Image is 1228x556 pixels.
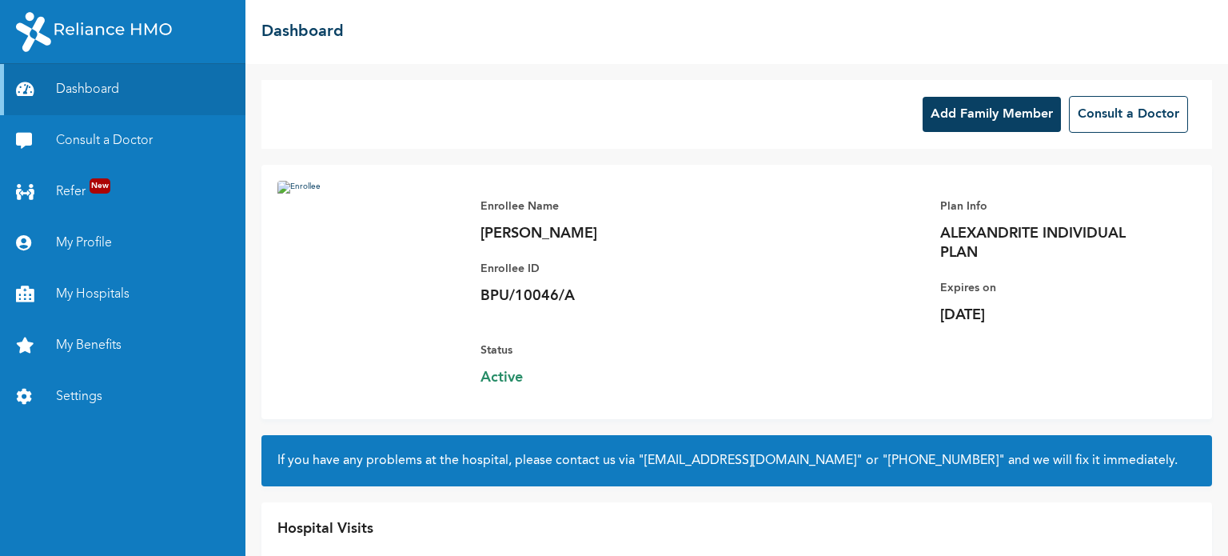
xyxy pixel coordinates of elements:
p: Status [480,341,704,360]
p: Expires on [940,278,1164,298]
a: "[EMAIL_ADDRESS][DOMAIN_NAME]" [638,454,863,467]
img: RelianceHMO's Logo [16,12,172,52]
span: New [90,178,110,194]
p: Plan Info [940,197,1164,216]
p: BPU/10046/A [480,286,704,306]
img: Enrollee [277,181,464,373]
h2: Dashboard [261,20,344,44]
button: Consult a Doctor [1069,96,1188,133]
p: [PERSON_NAME] [480,224,704,243]
p: ALEXANDRITE INDIVIDUAL PLAN [940,224,1164,262]
button: Add Family Member [923,97,1061,132]
p: Enrollee Name [480,197,704,216]
p: [DATE] [940,306,1164,325]
a: "[PHONE_NUMBER]" [882,454,1005,467]
p: Hospital Visits [277,518,373,540]
span: Active [480,368,704,387]
p: Enrollee ID [480,259,704,278]
h2: If you have any problems at the hospital, please contact us via or and we will fix it immediately. [277,451,1196,470]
